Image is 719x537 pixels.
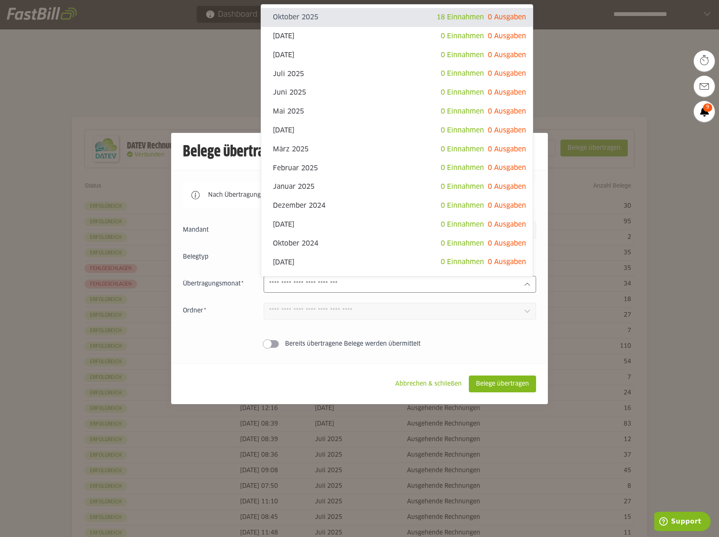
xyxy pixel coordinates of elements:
[441,183,484,190] span: 0 Einnahmen
[441,52,484,58] span: 0 Einnahmen
[261,102,533,121] sl-option: Mai 2025
[488,127,526,134] span: 0 Ausgaben
[703,103,712,112] span: 9
[436,14,484,21] span: 18 Einnahmen
[488,221,526,228] span: 0 Ausgaben
[441,89,484,96] span: 0 Einnahmen
[488,183,526,190] span: 0 Ausgaben
[441,202,484,209] span: 0 Einnahmen
[441,127,484,134] span: 0 Einnahmen
[261,177,533,196] sl-option: Januar 2025
[261,215,533,234] sl-option: [DATE]
[441,108,484,115] span: 0 Einnahmen
[261,159,533,177] sl-option: Februar 2025
[441,70,484,77] span: 0 Einnahmen
[488,108,526,115] span: 0 Ausgaben
[261,83,533,102] sl-option: Juni 2025
[183,340,536,348] sl-switch: Bereits übertragene Belege werden übermittelt
[694,101,715,122] a: 9
[441,164,484,171] span: 0 Einnahmen
[488,240,526,247] span: 0 Ausgaben
[488,202,526,209] span: 0 Ausgaben
[488,146,526,153] span: 0 Ausgaben
[441,240,484,247] span: 0 Einnahmen
[261,196,533,215] sl-option: Dezember 2024
[261,8,533,27] sl-option: Oktober 2025
[261,253,533,272] sl-option: [DATE]
[488,52,526,58] span: 0 Ausgaben
[261,64,533,83] sl-option: Juli 2025
[261,140,533,159] sl-option: März 2025
[388,376,469,392] sl-button: Abbrechen & schließen
[654,512,711,533] iframe: Öffnet ein Widget, in dem Sie weitere Informationen finden
[488,89,526,96] span: 0 Ausgaben
[261,46,533,65] sl-option: [DATE]
[488,164,526,171] span: 0 Ausgaben
[261,234,533,253] sl-option: Oktober 2024
[441,259,484,265] span: 0 Einnahmen
[441,146,484,153] span: 0 Einnahmen
[441,221,484,228] span: 0 Einnahmen
[488,14,526,21] span: 0 Ausgaben
[488,70,526,77] span: 0 Ausgaben
[261,272,533,291] sl-option: [DATE]
[488,33,526,40] span: 0 Ausgaben
[261,27,533,46] sl-option: [DATE]
[441,33,484,40] span: 0 Einnahmen
[488,259,526,265] span: 0 Ausgaben
[261,121,533,140] sl-option: [DATE]
[469,376,536,392] sl-button: Belege übertragen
